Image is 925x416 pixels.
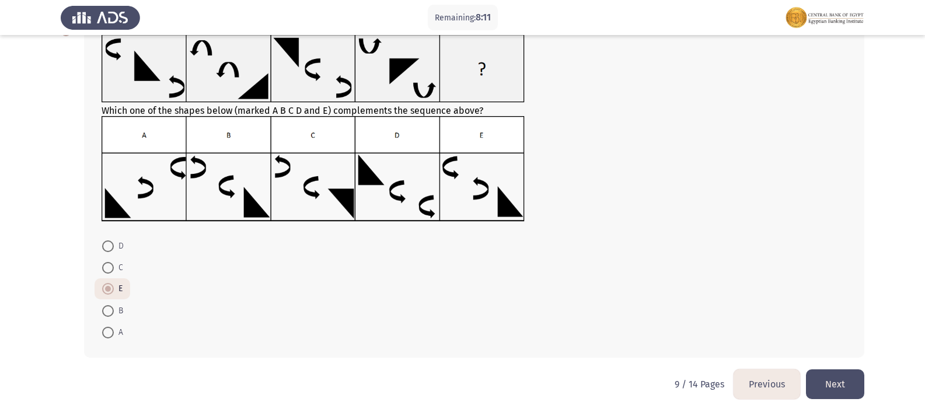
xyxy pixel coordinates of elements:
img: UkFYMDA3NUIucG5nMTYyMjAzMjM1ODExOQ==.png [102,116,525,222]
button: load previous page [734,369,800,399]
span: E [114,282,123,296]
p: 9 / 14 Pages [675,379,724,390]
div: Which one of the shapes below (marked A B C D and E) complements the sequence above? [102,34,847,224]
p: Remaining: [435,11,491,25]
img: Assess Talent Management logo [61,1,140,34]
span: C [114,261,123,275]
span: 8:11 [476,12,491,23]
span: B [114,304,123,318]
span: D [114,239,124,253]
button: load next page [806,369,864,399]
span: A [114,326,123,340]
img: UkFYMDA3NUEucG5nMTYyMjAzMjMyNjEwNA==.png [102,34,525,103]
img: Assessment logo of FOCUS Assessment 3 Modules EN [785,1,864,34]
